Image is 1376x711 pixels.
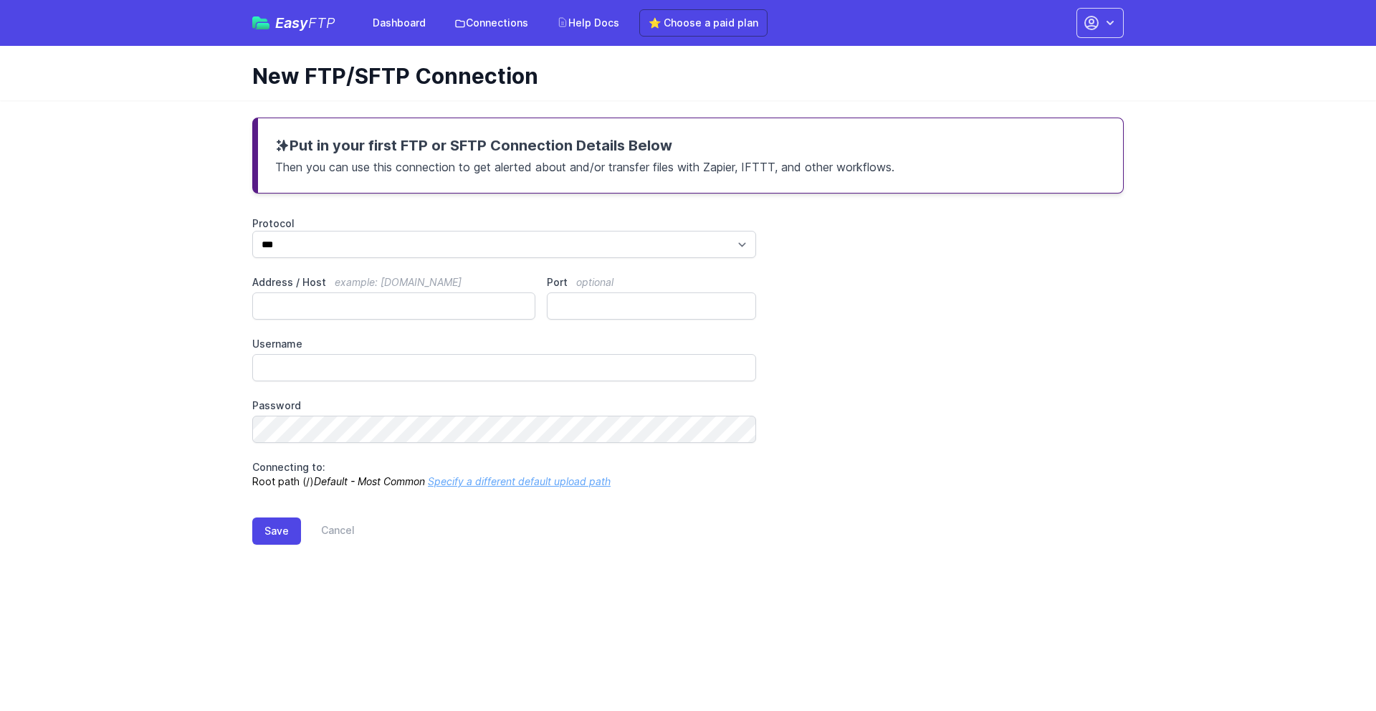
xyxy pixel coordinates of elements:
a: Connections [446,10,537,36]
a: Help Docs [548,10,628,36]
p: Root path (/) [252,460,756,489]
i: Default - Most Common [314,475,425,487]
label: Address / Host [252,275,535,290]
a: EasyFTP [252,16,335,30]
span: Easy [275,16,335,30]
a: Cancel [301,517,355,545]
label: Port [547,275,756,290]
label: Protocol [252,216,756,231]
span: example: [DOMAIN_NAME] [335,276,462,288]
span: Connecting to: [252,461,325,473]
label: Password [252,399,756,413]
span: FTP [308,14,335,32]
label: Username [252,337,756,351]
a: ⭐ Choose a paid plan [639,9,768,37]
a: Specify a different default upload path [428,475,611,487]
span: optional [576,276,613,288]
a: Dashboard [364,10,434,36]
h3: Put in your first FTP or SFTP Connection Details Below [275,135,1106,156]
img: easyftp_logo.png [252,16,269,29]
button: Save [252,517,301,545]
p: Then you can use this connection to get alerted about and/or transfer files with Zapier, IFTTT, a... [275,156,1106,176]
h1: New FTP/SFTP Connection [252,63,1112,89]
